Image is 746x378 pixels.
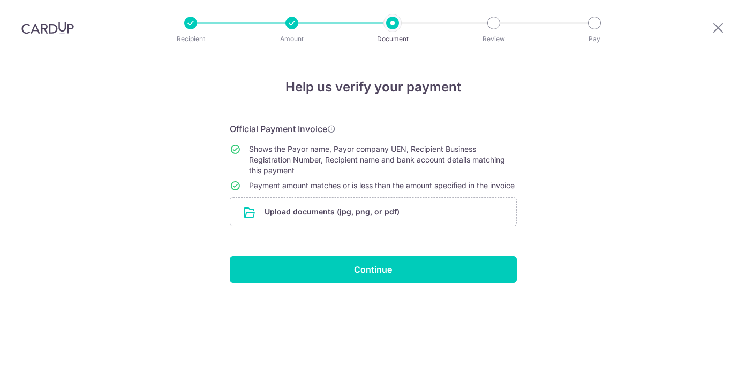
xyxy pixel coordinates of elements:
[249,144,505,175] span: Shows the Payor name, Payor company UEN, Recipient Business Registration Number, Recipient name a...
[555,34,634,44] p: Pay
[249,181,515,190] span: Payment amount matches or is less than the amount specified in the invoice
[454,34,533,44] p: Review
[151,34,230,44] p: Recipient
[21,21,74,34] img: CardUp
[252,34,331,44] p: Amount
[230,197,517,226] div: Upload documents (jpg, png, or pdf)
[230,78,517,97] h4: Help us verify your payment
[230,122,517,135] h6: Official Payment Invoice
[230,256,517,283] input: Continue
[353,34,432,44] p: Document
